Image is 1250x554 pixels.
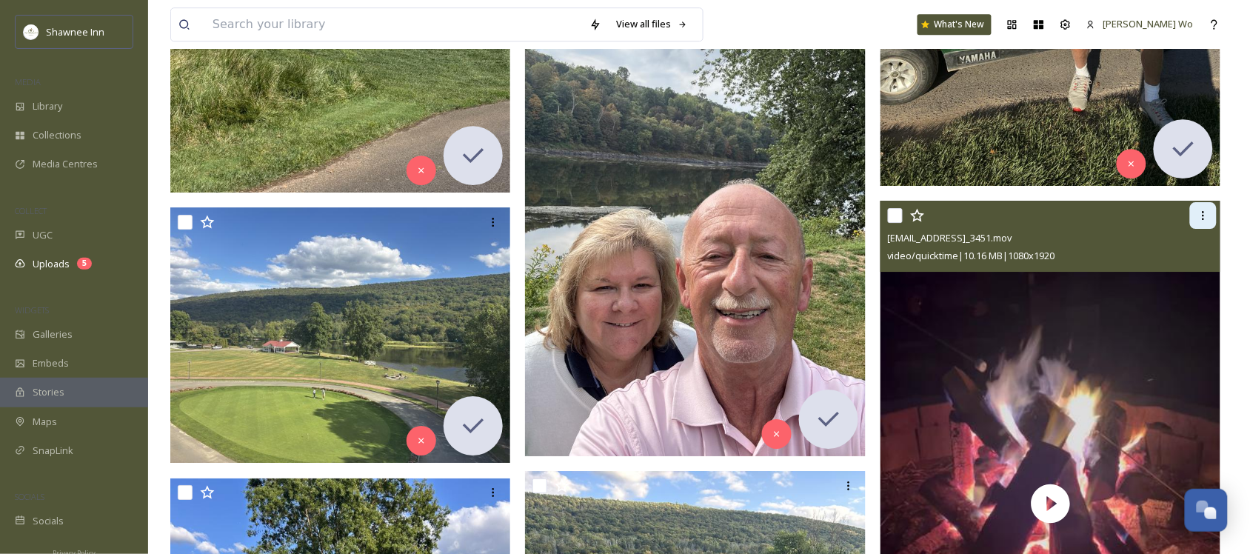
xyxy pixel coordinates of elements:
[33,257,70,271] span: Uploads
[918,14,992,35] a: What's New
[33,128,81,142] span: Collections
[33,99,62,113] span: Library
[33,356,69,370] span: Embeds
[888,231,1012,244] span: [EMAIL_ADDRESS]_3451.mov
[33,157,98,171] span: Media Centres
[1185,489,1228,532] button: Open Chat
[33,444,73,458] span: SnapLink
[15,304,49,316] span: WIDGETS
[77,258,92,270] div: 5
[525,2,866,456] img: ext_1757678709.56133_fenmar04@verizon.net-IMG_4487.jpeg
[15,76,41,87] span: MEDIA
[609,10,695,39] a: View all files
[33,327,73,341] span: Galleries
[205,8,582,41] input: Search your library
[33,228,53,242] span: UGC
[33,514,64,528] span: Socials
[1103,17,1194,30] span: [PERSON_NAME] Wo
[888,249,1055,262] span: video/quicktime | 10.16 MB | 1080 x 1920
[15,491,44,502] span: SOCIALS
[46,25,104,39] span: Shawnee Inn
[33,415,57,429] span: Maps
[33,385,64,399] span: Stories
[15,205,47,216] span: COLLECT
[24,24,39,39] img: shawnee-300x300.jpg
[1079,10,1201,39] a: [PERSON_NAME] Wo
[170,207,511,463] img: ext_1757678709.562915_fenmar04@verizon.net-IMG_4490.jpeg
